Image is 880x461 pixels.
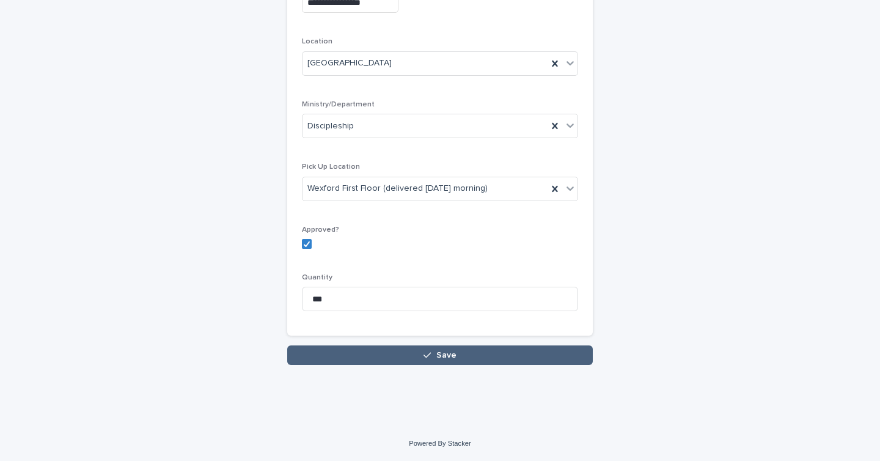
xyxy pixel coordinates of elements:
[302,226,339,234] span: Approved?
[302,101,375,108] span: Ministry/Department
[287,345,593,365] button: Save
[307,120,354,133] span: Discipleship
[409,440,471,447] a: Powered By Stacker
[436,351,457,360] span: Save
[307,182,488,195] span: Wexford First Floor (delivered [DATE] morning)
[302,163,360,171] span: Pick Up Location
[302,38,332,45] span: Location
[302,274,332,281] span: Quantity
[307,57,392,70] span: [GEOGRAPHIC_DATA]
